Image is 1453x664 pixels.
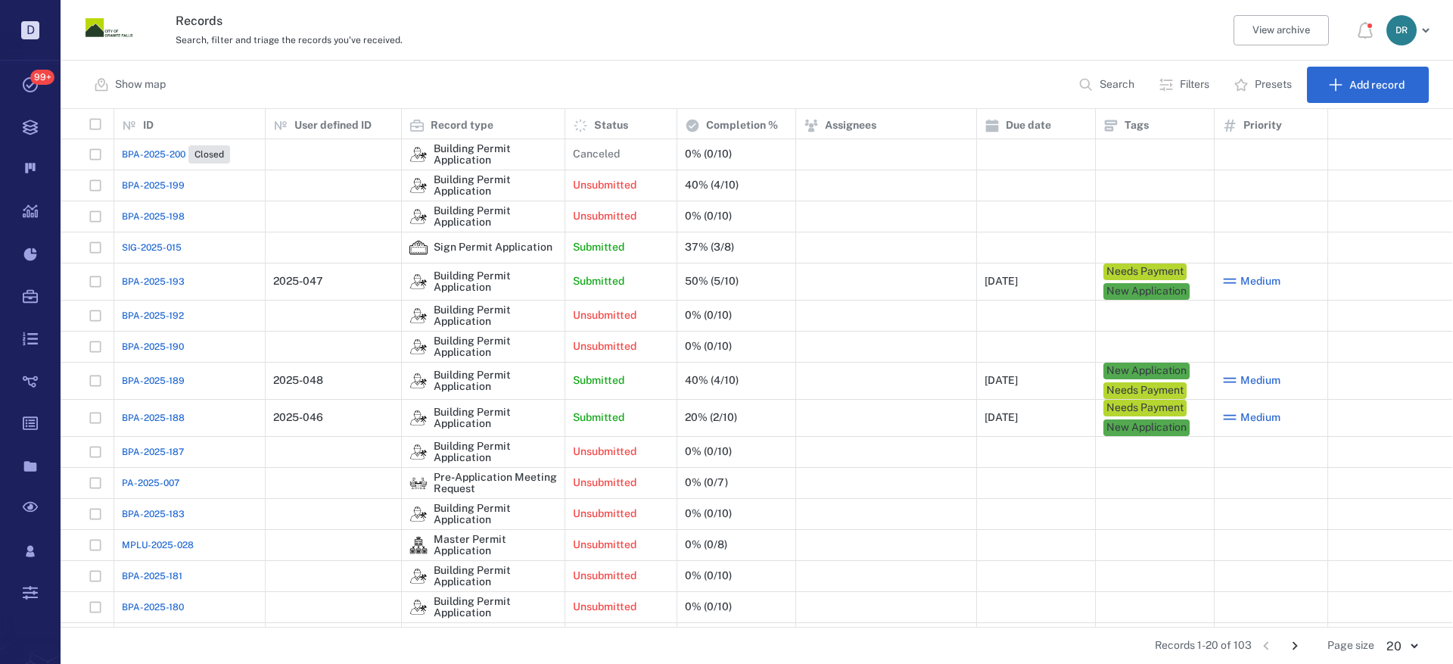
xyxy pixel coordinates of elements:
[409,474,428,492] div: Pre-Application Meeting Request
[573,444,636,460] p: Unsubmitted
[409,273,428,291] div: Building Permit Application
[409,307,428,325] div: Building Permit Application
[1252,634,1309,658] nav: pagination navigation
[685,375,739,386] div: 40% (4/10)
[685,601,732,613] div: 0% (0/10)
[122,538,194,552] a: MPLU-2025-028
[1180,77,1209,92] p: Filters
[409,145,428,164] img: icon Building Permit Application
[985,412,1018,423] div: [DATE]
[825,118,876,133] p: Assignees
[1224,67,1304,103] button: Presets
[685,539,727,550] div: 0% (0/8)
[85,4,133,52] img: Granite Falls logo
[434,441,557,464] div: Building Permit Application
[122,411,185,425] a: BPA-2025-188
[434,242,552,253] div: Sign Permit Application
[706,118,778,133] p: Completion %
[685,210,732,222] div: 0% (0/10)
[1106,383,1184,398] div: Needs Payment
[573,274,624,289] p: Submitted
[1106,420,1187,435] div: New Application
[409,409,428,427] img: icon Building Permit Application
[1155,638,1252,653] span: Records 1-20 of 103
[573,147,620,162] p: Canceled
[573,373,624,388] p: Submitted
[434,472,557,495] div: Pre-Application Meeting Request
[573,410,624,426] p: Submitted
[409,372,428,390] img: icon Building Permit Application
[176,12,1000,30] h3: Records
[985,375,1018,386] div: [DATE]
[573,600,636,615] p: Unsubmitted
[573,178,636,193] p: Unsubmitted
[1255,77,1292,92] p: Presets
[85,4,133,58] a: Go home
[191,148,227,161] span: Closed
[409,536,428,554] img: icon Master Permit Application
[573,475,636,491] p: Unsubmitted
[273,276,323,287] div: 2025-047
[1240,373,1280,388] span: Medium
[122,374,185,388] a: BPA-2025-189
[573,240,624,255] p: Submitted
[122,179,185,192] a: BPA-2025-199
[409,307,428,325] img: icon Building Permit Application
[122,507,185,521] a: BPA-2025-183
[685,310,732,321] div: 0% (0/10)
[985,276,1018,287] div: [DATE]
[1106,363,1187,379] div: New Application
[409,145,428,164] div: Building Permit Application
[434,270,557,294] div: Building Permit Application
[294,118,372,133] p: User defined ID
[434,143,557,167] div: Building Permit Application
[685,446,732,457] div: 0% (0/10)
[273,412,323,423] div: 2025-046
[431,118,493,133] p: Record type
[122,309,184,323] span: BPA-2025-192
[1386,15,1417,45] div: D R
[685,570,732,581] div: 0% (0/10)
[409,443,428,461] div: Building Permit Application
[1125,118,1149,133] p: Tags
[122,145,230,164] a: BPA-2025-200Closed
[409,273,428,291] img: icon Building Permit Application
[122,445,184,459] a: BPA-2025-187
[685,412,737,423] div: 20% (2/10)
[143,118,154,133] p: ID
[409,598,428,616] div: Building Permit Application
[1100,77,1134,92] p: Search
[122,600,184,614] span: BPA-2025-180
[122,275,185,288] a: BPA-2025-193
[122,476,179,490] a: PA-2025-007
[434,503,557,526] div: Building Permit Application
[409,567,428,585] img: icon Building Permit Application
[409,338,428,356] div: Building Permit Application
[1307,67,1429,103] button: Add record
[573,339,636,354] p: Unsubmitted
[122,340,184,354] span: BPA-2025-190
[176,35,403,45] span: Search, filter and triage the records you've received.
[409,207,428,226] div: Building Permit Application
[30,70,54,85] span: 99+
[122,148,185,161] span: BPA-2025-200
[573,507,636,522] p: Unsubmitted
[1327,638,1374,653] span: Page size
[685,341,732,352] div: 0% (0/10)
[1283,634,1307,658] button: Go to next page
[122,210,185,223] span: BPA-2025-198
[122,241,182,254] a: SIG-2025-015
[685,508,732,519] div: 0% (0/10)
[573,308,636,323] p: Unsubmitted
[1006,118,1051,133] p: Due date
[1106,401,1184,416] div: Needs Payment
[409,598,428,616] img: icon Building Permit Application
[594,118,628,133] p: Status
[434,534,557,557] div: Master Permit Application
[21,21,39,39] p: D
